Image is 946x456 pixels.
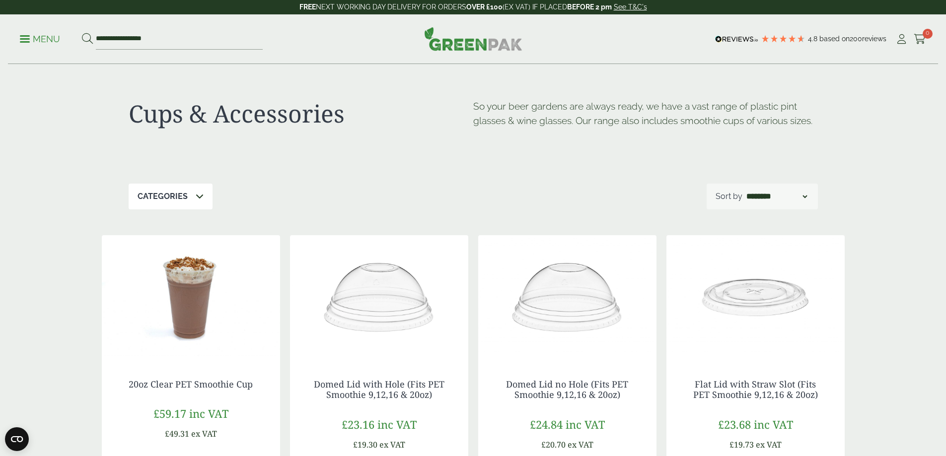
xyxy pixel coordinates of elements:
span: inc VAT [566,417,605,432]
strong: BEFORE 2 pm [567,3,612,11]
span: 4.8 [808,35,819,43]
span: £19.30 [353,439,377,450]
a: Flat Lid with Straw Slot (Fits PET Smoothie 9,12,16 & 20oz) [693,378,818,401]
span: £23.68 [718,417,751,432]
span: ex VAT [379,439,405,450]
span: 200 [850,35,862,43]
strong: OVER £100 [466,3,503,11]
a: Domed Lid with Hole (Fits PET Smoothie 9,12,16 & 20oz) [314,378,444,401]
h1: Cups & Accessories [129,99,473,128]
i: My Account [895,34,908,44]
span: ex VAT [756,439,782,450]
span: inc VAT [377,417,417,432]
span: reviews [862,35,886,43]
span: £23.16 [342,417,374,432]
p: Categories [138,191,188,202]
select: Shop order [744,191,809,202]
span: £20.70 [541,439,566,450]
a: See T&C's [614,3,647,11]
button: Open CMP widget [5,427,29,451]
span: Based on [819,35,850,43]
a: 20oz Clear PET Smoothie Cup [129,378,253,390]
span: £49.31 [165,428,189,439]
span: ex VAT [568,439,593,450]
a: Domed Lid no Hole (Fits PET Smoothie 9,12,16 & 20oz) [506,378,628,401]
div: 4.79 Stars [761,34,805,43]
i: Cart [914,34,926,44]
a: 0 [914,32,926,47]
img: Dome-with-hold-lid [290,235,468,359]
span: £59.17 [153,406,186,421]
img: Flat Lid with Straw Slot (Fits PET 9,12,16 & 20oz)-Single Sleeve-0 [666,235,845,359]
p: Sort by [716,191,742,202]
span: £24.84 [530,417,563,432]
p: Menu [20,33,60,45]
img: Domed Lid no Hole (Fits PET Smoothie 9,12,16 & 20oz)-0 [478,235,656,359]
span: £19.73 [729,439,754,450]
span: inc VAT [189,406,228,421]
img: GreenPak Supplies [424,27,522,51]
span: 0 [923,29,933,39]
strong: FREE [299,3,316,11]
img: REVIEWS.io [715,36,758,43]
a: Menu [20,33,60,43]
span: inc VAT [754,417,793,432]
span: ex VAT [191,428,217,439]
img: 20oz PET Smoothie Cup with Chocolate milkshake and cream [102,235,280,359]
p: So your beer gardens are always ready, we have a vast range of plastic pint glasses & wine glasse... [473,99,818,128]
